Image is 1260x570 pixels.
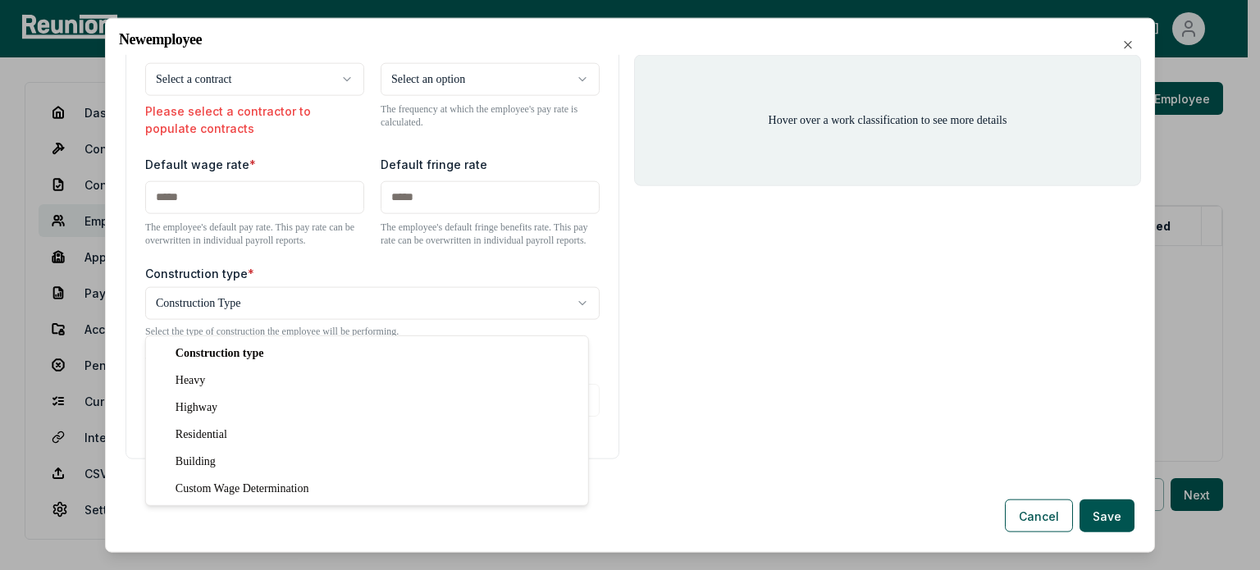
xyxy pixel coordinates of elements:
[176,399,217,416] span: Highway
[149,340,585,367] div: Construction type
[176,453,216,470] span: Building
[176,372,206,389] span: Heavy
[176,480,309,497] span: Custom Wage Determination
[176,426,227,443] span: Residential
